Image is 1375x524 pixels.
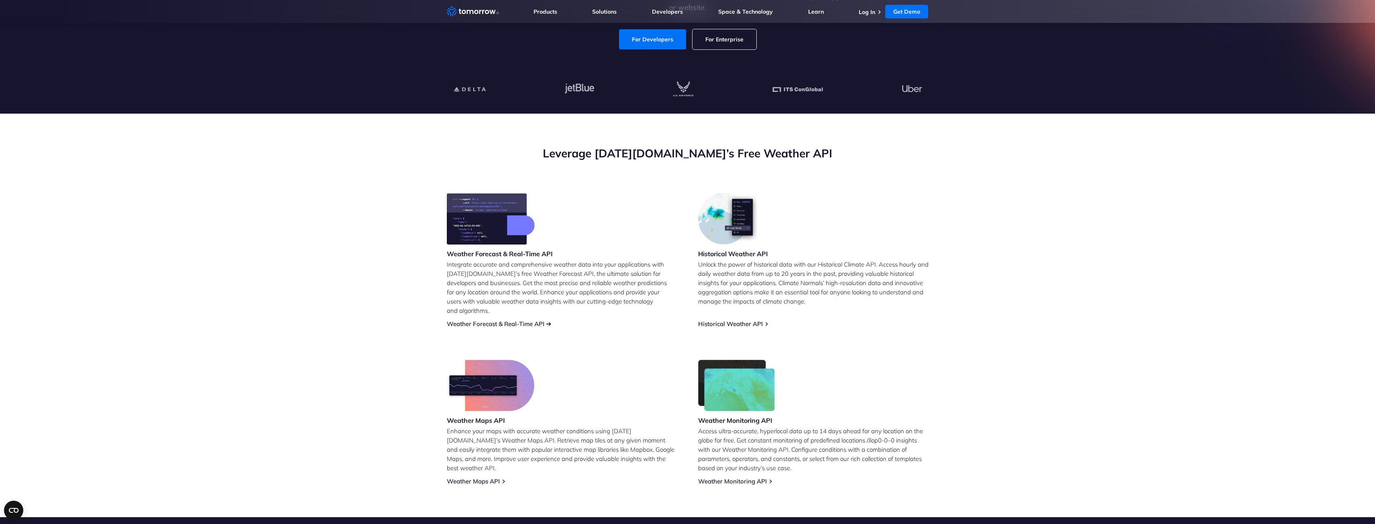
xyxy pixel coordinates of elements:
[698,249,768,258] h3: Historical Weather API
[698,260,929,306] p: Unlock the power of historical data with our Historical Climate API. Access hourly and daily weat...
[718,8,773,15] a: Space & Technology
[808,8,824,15] a: Learn
[4,501,23,520] button: Open CMP widget
[447,260,677,315] p: Integrate accurate and comprehensive weather data into your applications with [DATE][DOMAIN_NAME]...
[698,320,763,328] a: Historical Weather API
[652,8,683,15] a: Developers
[447,416,534,425] h3: Weather Maps API
[693,29,756,49] a: For Enterprise
[447,320,544,328] a: Weather Forecast & Real-Time API
[447,249,553,258] h3: Weather Forecast & Real-Time API
[447,477,500,485] a: Weather Maps API
[592,8,617,15] a: Solutions
[698,426,929,473] p: Access ultra-accurate, hyperlocal data up to 14 days ahead for any location on the globe for free...
[885,5,928,18] a: Get Demo
[859,8,875,16] a: Log In
[447,426,677,473] p: Enhance your maps with accurate weather conditions using [DATE][DOMAIN_NAME]’s Weather Maps API. ...
[447,146,929,161] h2: Leverage [DATE][DOMAIN_NAME]’s Free Weather API
[698,477,767,485] a: Weather Monitoring API
[534,8,557,15] a: Products
[619,29,686,49] a: For Developers
[698,416,775,425] h3: Weather Monitoring API
[447,6,499,18] a: Home link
